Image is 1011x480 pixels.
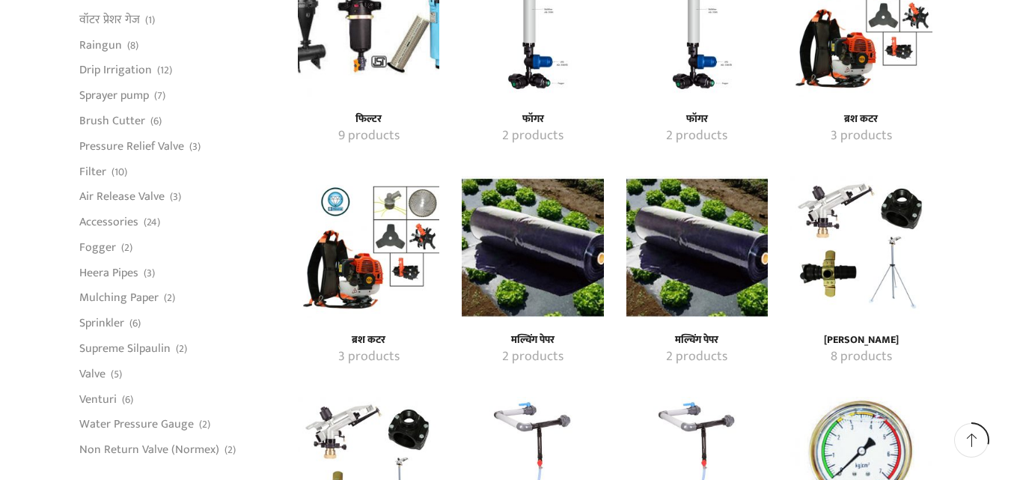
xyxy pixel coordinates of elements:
span: (1) [145,13,155,28]
span: (3) [144,266,155,281]
a: Visit product category फॉगर [643,127,751,146]
a: Visit product category मल्चिंग पेपर [643,334,751,347]
mark: 2 products [502,347,563,367]
span: (7) [154,88,165,103]
a: Water Pressure Gauge [79,412,194,437]
a: Visit product category फॉगर [478,113,587,126]
img: रेन गन [790,176,932,318]
a: Visit product category फॉगर [643,113,751,126]
a: Sprinkler [79,311,124,336]
span: (6) [122,392,133,407]
a: Visit product category मल्चिंग पेपर [643,347,751,367]
a: Visit product category फिल्टर [314,113,423,126]
img: मल्चिंग पेपर [626,176,768,318]
span: (8) [127,38,138,53]
mark: 2 products [502,127,563,146]
a: Filter [79,159,106,184]
a: Venturi [79,386,117,412]
a: Supreme Silpaulin [79,336,171,362]
img: ब्रश कटर [298,176,439,318]
a: Visit product category रेन गन [790,176,932,318]
span: (6) [129,316,141,331]
mark: 2 products [666,347,727,367]
a: Visit product category रेन गन [807,334,915,347]
a: वॉटर प्रेशर गेज [79,7,140,32]
span: (2) [176,341,187,356]
h4: ब्रश कटर [807,113,915,126]
a: Drip Irrigation [79,58,152,83]
mark: 2 products [666,127,727,146]
a: Accessories [79,210,138,235]
h4: फॉगर [478,113,587,126]
a: Visit product category ब्रश कटर [807,113,915,126]
h4: फॉगर [643,113,751,126]
a: Visit product category मल्चिंग पेपर [626,176,768,318]
a: Visit product category फॉगर [478,127,587,146]
a: Visit product category फिल्टर [314,127,423,146]
a: Visit product category ब्रश कटर [298,176,439,318]
a: Sprayer pump [79,83,149,109]
h4: ब्रश कटर [314,334,423,347]
span: (12) [157,63,172,78]
a: Visit product category ब्रश कटर [314,347,423,367]
a: Brush Cutter [79,109,145,134]
a: Mulching Paper [79,285,159,311]
a: Visit product category मल्चिंग पेपर [462,176,603,318]
span: (3) [170,189,181,204]
span: (2) [199,417,210,432]
h4: मल्चिंग पेपर [478,334,587,347]
h4: फिल्टर [314,113,423,126]
a: Visit product category मल्चिंग पेपर [478,334,587,347]
a: Visit product category मल्चिंग पेपर [478,347,587,367]
a: Fogger [79,234,116,260]
span: (5) [111,367,122,382]
span: (24) [144,215,160,230]
span: (3) [189,139,201,154]
h4: [PERSON_NAME] [807,334,915,347]
a: Non Return Valve (Normex) [79,437,219,458]
a: Visit product category ब्रश कटर [807,127,915,146]
mark: 3 products [831,127,892,146]
a: Pressure Relief Valve [79,133,184,159]
span: (2) [164,291,175,306]
a: Visit product category रेन गन [807,347,915,367]
a: Raingun [79,32,122,58]
a: Heera Pipes [79,260,138,285]
a: Valve [79,361,106,386]
img: मल्चिंग पेपर [462,176,603,318]
span: (6) [150,114,162,129]
a: Visit product category ब्रश कटर [314,334,423,347]
a: Air Release Valve [79,184,165,210]
span: (2) [121,240,132,255]
span: (2) [225,443,236,458]
h4: मल्चिंग पेपर [643,334,751,347]
mark: 8 products [831,347,892,367]
mark: 9 products [338,127,400,146]
mark: 3 products [338,347,400,367]
span: (10) [112,165,127,180]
